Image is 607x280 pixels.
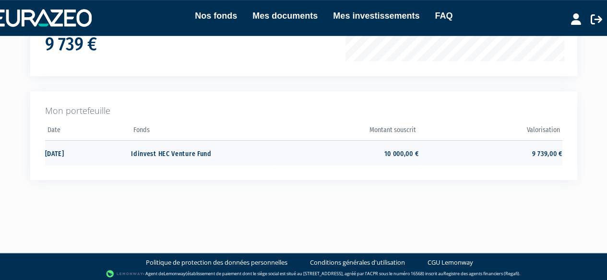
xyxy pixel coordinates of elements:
a: FAQ [435,9,452,22]
th: Valorisation [418,123,562,141]
td: Idinvest HEC Venture Fund [131,140,274,166]
th: Montant souscrit [275,123,418,141]
td: [DATE] [45,140,131,166]
a: Politique de protection des données personnelles [146,258,287,267]
th: Fonds [131,123,274,141]
a: CGU Lemonway [428,258,473,267]
img: logo-lemonway.png [106,269,143,279]
a: Registre des agents financiers (Regafi) [443,270,519,276]
th: Date [45,123,131,141]
p: Mon portefeuille [45,105,562,117]
a: Mes documents [252,9,318,22]
h1: 9 739 € [45,34,97,55]
td: 9 739,00 € [418,140,562,166]
div: - Agent de (établissement de paiement dont le siège social est situé au [STREET_ADDRESS], agréé p... [10,269,597,279]
a: Lemonway [164,270,186,276]
a: Nos fonds [195,9,237,22]
a: Conditions générales d'utilisation [310,258,405,267]
a: Mes investissements [333,9,419,22]
td: 10 000,00 € [275,140,418,166]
